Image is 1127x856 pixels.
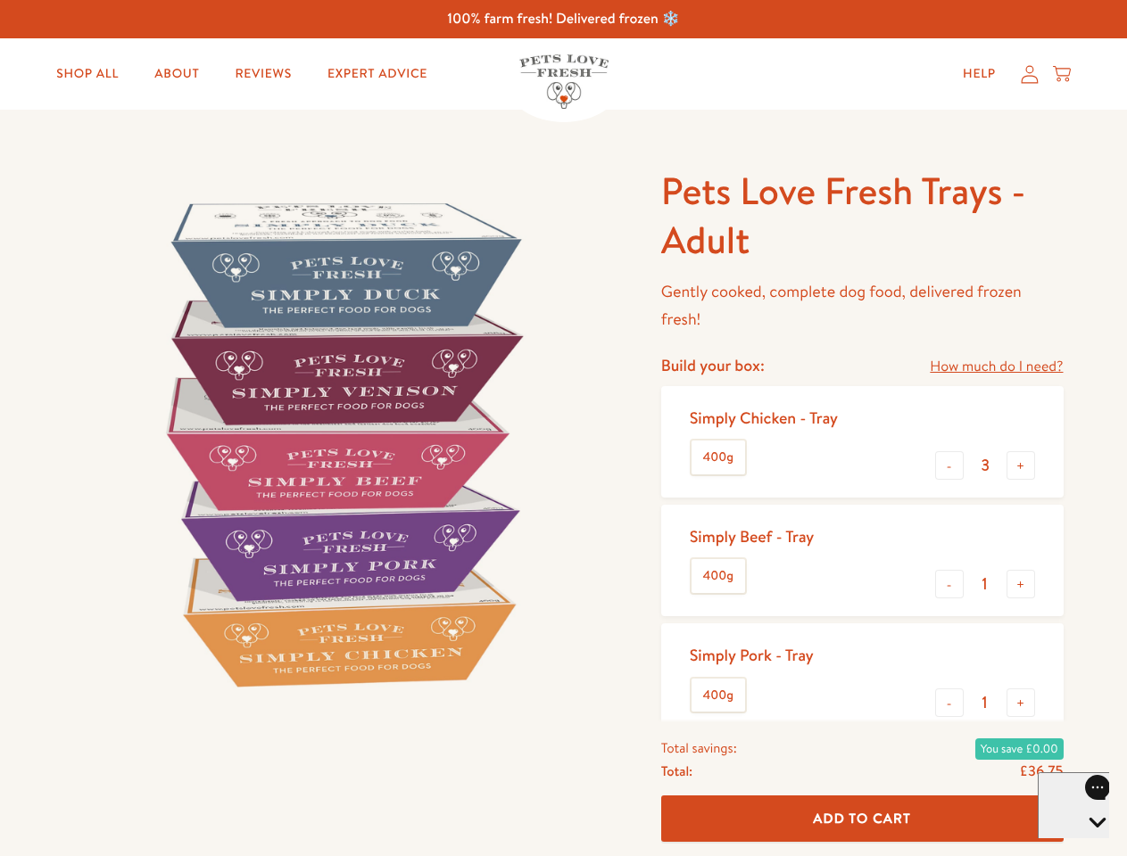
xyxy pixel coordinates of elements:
[661,795,1064,843] button: Add To Cart
[1007,688,1035,717] button: +
[690,645,814,665] div: Simply Pork - Tray
[661,355,765,375] h4: Build your box:
[1038,772,1109,838] iframe: Gorgias live chat messenger
[935,451,964,480] button: -
[42,56,133,92] a: Shop All
[661,760,692,783] span: Total:
[661,278,1064,333] p: Gently cooked, complete dog food, delivered frozen fresh!
[692,559,745,593] label: 400g
[690,526,814,547] div: Simply Beef - Tray
[935,570,964,598] button: -
[220,56,305,92] a: Reviews
[813,809,911,827] span: Add To Cart
[1007,570,1035,598] button: +
[949,56,1010,92] a: Help
[661,167,1064,264] h1: Pets Love Fresh Trays - Adult
[1019,761,1063,781] span: £36.75
[935,688,964,717] button: -
[140,56,213,92] a: About
[519,54,609,109] img: Pets Love Fresh
[661,737,737,760] span: Total savings:
[692,679,745,712] label: 400g
[975,738,1064,760] span: You save £0.00
[930,355,1063,379] a: How much do I need?
[313,56,442,92] a: Expert Advice
[692,440,745,474] label: 400g
[64,167,618,720] img: Pets Love Fresh Trays - Adult
[690,407,838,428] div: Simply Chicken - Tray
[1007,451,1035,480] button: +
